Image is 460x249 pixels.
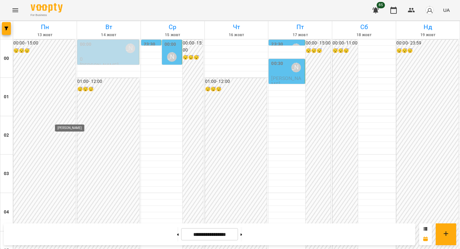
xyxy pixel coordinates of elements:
h6: 😴😴😴 [396,47,458,54]
h6: 15 жовт [142,32,203,38]
h6: 13 жовт [14,32,76,38]
h6: Чт [206,22,267,32]
h6: Пн [14,22,76,32]
div: Бліхар Юлія [291,63,301,72]
h6: 19 жовт [397,32,459,38]
span: [PERSON_NAME] [165,65,178,82]
h6: 01 [4,93,9,100]
h6: 😴😴😴 [13,47,75,54]
h6: 00:00 - 23:59 [396,40,458,47]
h6: 16 жовт [206,32,267,38]
img: Voopty Logo [31,3,63,12]
h6: 😴😴😴 [77,86,139,93]
p: 0 [80,56,138,62]
label: 23:30 [144,41,156,48]
h6: 00 [4,55,9,62]
h6: 00:00 - 15:00 [13,40,75,47]
h6: 02 [4,132,9,139]
button: Menu [8,3,23,18]
label: 23:30 [271,41,283,48]
h6: 18 жовт [333,32,395,38]
span: For Business [31,13,63,17]
img: avatar_s.png [425,6,434,15]
h6: Ср [142,22,203,32]
label: 00:00 [80,41,92,48]
h6: Вт [78,22,140,32]
h6: Сб [333,22,395,32]
h6: 04 [4,209,9,216]
label: 00:00 [165,41,176,48]
h6: 17 жовт [269,32,331,38]
label: 00:30 [271,60,283,67]
h6: 14 жовт [78,32,140,38]
h6: 00:00 - 15:00 [183,40,203,53]
h6: Пт [269,22,331,32]
p: [PERSON_NAME] [80,62,119,68]
h6: Нд [397,22,459,32]
div: Бліхар Юлія [291,44,301,53]
h6: 😴😴😴 [306,47,331,54]
h6: 00:00 - 15:00 [306,40,331,47]
span: 85 [377,2,385,8]
h6: 😴😴😴 [205,86,267,93]
h6: 😴😴😴 [183,54,203,61]
button: UA [441,4,452,16]
h6: 😴😴😴 [333,47,357,54]
h6: 01:00 - 12:00 [77,78,139,85]
h6: 01:00 - 12:00 [205,78,267,85]
h6: 00:00 - 11:00 [333,40,357,47]
div: Бліхар Юлія [126,44,135,53]
h6: 03 [4,170,9,177]
div: Бліхар Юлія [167,52,177,62]
span: [PERSON_NAME] [271,75,301,87]
span: UA [443,7,450,13]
